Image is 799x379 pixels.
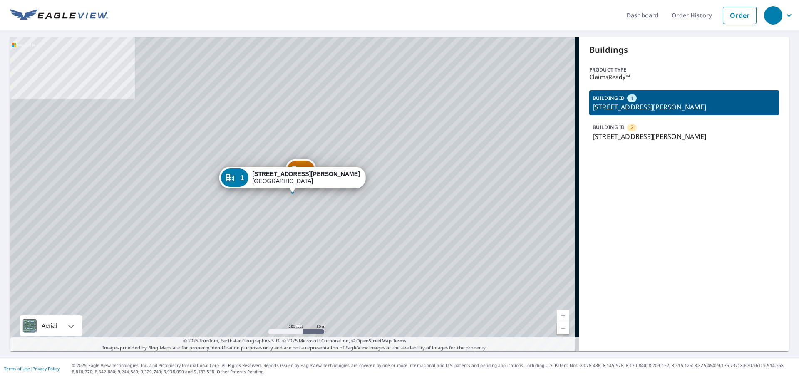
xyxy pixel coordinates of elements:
[4,366,30,372] a: Terms of Use
[593,131,776,141] p: [STREET_ADDRESS][PERSON_NAME]
[240,175,244,181] span: 1
[593,102,776,112] p: [STREET_ADDRESS][PERSON_NAME]
[589,66,779,74] p: Product type
[630,124,633,131] span: 2
[72,362,795,375] p: © 2025 Eagle View Technologies, Inc. and Pictometry International Corp. All Rights Reserved. Repo...
[723,7,757,24] a: Order
[393,337,407,344] a: Terms
[252,171,360,177] strong: [STREET_ADDRESS][PERSON_NAME]
[557,310,569,322] a: Current Level 17, Zoom In
[252,171,360,185] div: [GEOGRAPHIC_DATA]
[39,315,60,336] div: Aerial
[285,159,316,185] div: Dropped pin, building 2, Commercial property, 628 S Hiram St Wichita, KS 67213
[10,337,579,351] p: Images provided by Bing Maps are for property identification purposes only and are not a represen...
[32,366,60,372] a: Privacy Policy
[557,322,569,334] a: Current Level 17, Zoom Out
[20,315,82,336] div: Aerial
[183,337,407,344] span: © 2025 TomTom, Earthstar Geographics SIO, © 2025 Microsoft Corporation, ©
[589,44,779,56] p: Buildings
[219,167,365,193] div: Dropped pin, building 1, Commercial property, 628 S Hiram St Wichita, KS 67213
[4,366,60,371] p: |
[630,94,633,102] span: 1
[589,74,779,80] p: ClaimsReady™
[10,9,108,22] img: EV Logo
[593,124,625,131] p: BUILDING ID
[356,337,391,344] a: OpenStreetMap
[593,94,625,102] p: BUILDING ID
